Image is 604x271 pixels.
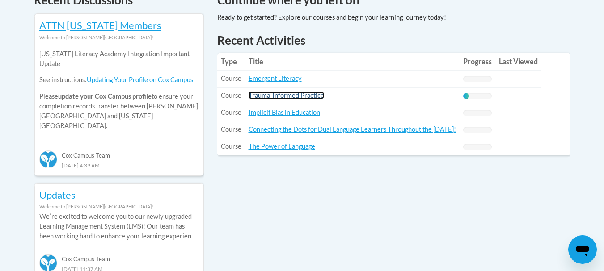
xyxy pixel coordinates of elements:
a: Trauma-Informed Practice [249,92,324,99]
p: [US_STATE] Literacy Academy Integration Important Update [39,49,199,69]
a: Updating Your Profile on Cox Campus [87,76,193,83]
th: Title [245,53,460,71]
span: Course [221,142,241,150]
div: [DATE] 4:39 AM [39,160,199,170]
div: Welcome to [PERSON_NAME][GEOGRAPHIC_DATA]! [39,33,199,42]
a: Connecting the Dots for Dual Language Learners Throughout the [DATE]! [249,125,456,133]
p: Weʹre excited to welcome you to our newly upgraded Learning Management System (LMS)! Our team has... [39,212,199,241]
div: Please to ensure your completion records transfer between [PERSON_NAME][GEOGRAPHIC_DATA] and [US_... [39,42,199,138]
span: Course [221,92,241,99]
p: See instructions: [39,75,199,85]
span: Course [221,108,241,116]
iframe: Button to launch messaging window [568,235,597,264]
a: Implicit Bias in Education [249,108,320,116]
div: Cox Campus Team [39,248,199,264]
div: Progress, % [463,93,469,99]
span: Course [221,75,241,82]
span: Course [221,125,241,133]
a: ATTN [US_STATE] Members [39,19,161,31]
div: Welcome to [PERSON_NAME][GEOGRAPHIC_DATA]! [39,202,199,212]
a: The Power of Language [249,142,315,150]
h1: Recent Activities [217,32,570,48]
a: Updates [39,189,76,201]
a: Emergent Literacy [249,75,302,82]
th: Type [217,53,245,71]
img: Cox Campus Team [39,150,57,168]
th: Progress [460,53,495,71]
th: Last Viewed [495,53,541,71]
b: update your Cox Campus profile [58,92,152,100]
div: Cox Campus Team [39,144,199,160]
